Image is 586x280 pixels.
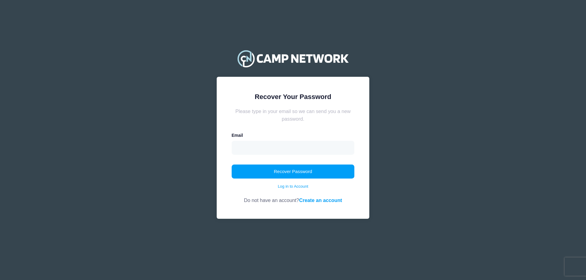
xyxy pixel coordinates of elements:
[299,197,342,203] a: Create an account
[278,183,308,190] a: Log in to Account
[232,190,355,204] div: Do not have an account?
[232,132,243,139] label: Email
[232,92,355,102] div: Recover Your Password
[235,46,351,71] img: Camp Network
[232,165,355,179] button: Recover Password
[232,108,355,122] div: Please type in your email so we can send you a new password.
